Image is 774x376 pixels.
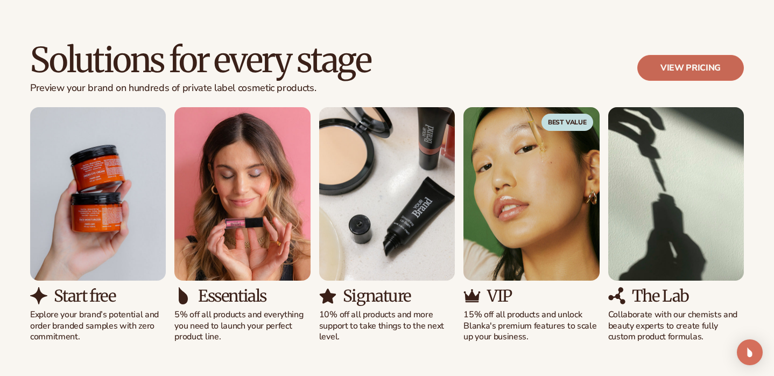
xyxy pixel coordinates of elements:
[541,114,593,131] span: Best Value
[30,309,166,343] p: Explore your brand’s potential and order branded samples with zero commitment.
[608,107,744,343] div: 5 / 5
[637,55,744,81] a: View pricing
[174,309,310,343] p: 5% off all products and everything you need to launch your perfect product line.
[30,107,166,343] div: 1 / 5
[54,287,115,305] h3: Start free
[608,107,744,281] img: Shopify Image 18
[608,309,744,343] p: Collaborate with our chemists and beauty experts to create fully custom product formulas.
[463,287,481,304] img: Shopify Image 17
[463,107,599,343] div: 4 / 5
[319,107,455,281] img: Shopify Image 14
[319,107,455,343] div: 3 / 5
[463,107,599,281] img: Shopify Image 16
[319,287,336,304] img: Shopify Image 15
[487,287,511,305] h3: VIP
[343,287,411,305] h3: Signature
[174,107,310,343] div: 2 / 5
[319,309,455,343] p: 10% off all products and more support to take things to the next level.
[632,287,689,305] h3: The Lab
[737,339,763,365] div: Open Intercom Messenger
[30,107,166,281] img: Shopify Image 10
[30,82,371,94] p: Preview your brand on hundreds of private label cosmetic products.
[198,287,266,305] h3: Essentials
[174,287,192,304] img: Shopify Image 13
[30,287,47,304] img: Shopify Image 11
[30,42,371,78] h2: Solutions for every stage
[608,287,625,304] img: Shopify Image 19
[174,107,310,281] img: Shopify Image 12
[463,309,599,343] p: 15% off all products and unlock Blanka's premium features to scale up your business.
